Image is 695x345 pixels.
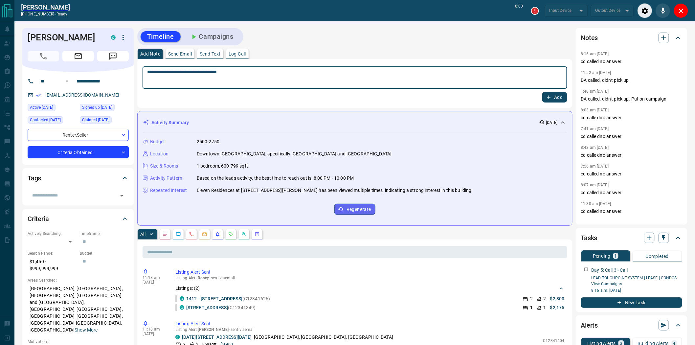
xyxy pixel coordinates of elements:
[581,230,682,246] div: Tasks
[28,32,101,43] h1: [PERSON_NAME]
[175,276,565,280] p: Listing Alert : - sent via email
[334,204,375,215] button: Regenerate
[186,304,256,311] p: (C12341349)
[143,332,166,336] p: [DATE]
[175,269,565,276] p: Listing Alert Sent
[189,232,194,237] svg: Calls
[198,327,229,332] span: [PERSON_NAME]
[229,52,246,56] p: Log Call
[117,191,126,200] button: Open
[656,3,670,18] div: Mute
[200,52,221,56] p: Send Text
[581,164,609,169] p: 7:56 am [DATE]
[28,104,77,113] div: Thu Jul 31 2025
[198,276,209,280] span: Roncy
[581,133,682,140] p: cd calle dno answer
[581,208,682,215] p: cd called no answer
[175,285,200,292] p: Listings: ( 2 )
[581,58,682,65] p: cd called no answer
[62,51,94,61] span: Email
[45,92,120,98] a: [EMAIL_ADDRESS][DOMAIN_NAME]
[186,296,242,301] a: 1412 - [STREET_ADDRESS]
[546,120,558,126] p: [DATE]
[140,232,146,237] p: All
[638,3,652,18] div: Audio Settings
[80,116,129,126] div: Tue Feb 18 2020
[581,183,609,187] p: 8:07 am [DATE]
[581,320,598,331] h2: Alerts
[28,214,49,224] h2: Criteria
[186,305,228,310] a: [STREET_ADDRESS]
[28,277,129,283] p: Areas Searched:
[581,220,609,225] p: 1:15 pm [DATE]
[75,327,98,333] button: Show More
[593,254,611,258] p: Pending
[581,89,609,94] p: 1:40 pm [DATE]
[56,12,68,16] span: ready
[150,175,182,182] p: Activity Pattern
[581,114,682,121] p: cd calle dno answer
[143,117,567,129] div: Activity Summary[DATE]
[530,295,533,302] p: 2
[581,297,682,308] button: New Task
[241,232,247,237] svg: Opportunities
[581,201,611,206] p: 11:30 am [DATE]
[581,126,609,131] p: 7:41 am [DATE]
[182,334,393,341] p: , [GEOGRAPHIC_DATA], [GEOGRAPHIC_DATA], [GEOGRAPHIC_DATA]
[581,70,611,75] p: 11:52 am [DATE]
[197,187,473,194] p: Eleven Residences at [STREET_ADDRESS][PERSON_NAME] has been viewed multiple times, indicating a s...
[530,304,533,311] p: 1
[151,119,189,126] p: Activity Summary
[592,267,628,274] p: Day 5: Call 3 - Call
[182,334,252,340] a: [DATE][STREET_ADDRESS][DATE]
[544,304,546,311] p: 1
[28,250,77,256] p: Search Range:
[28,283,129,335] p: [GEOGRAPHIC_DATA], [GEOGRAPHIC_DATA], [GEOGRAPHIC_DATA], [GEOGRAPHIC_DATA] and [GEOGRAPHIC_DATA],...
[80,104,129,113] div: Tue Feb 18 2020
[63,77,71,85] button: Open
[215,232,220,237] svg: Listing Alerts
[255,232,260,237] svg: Agent Actions
[515,3,523,18] p: 0:00
[197,138,219,145] p: 2500-2750
[36,93,41,98] svg: Email Verified
[150,187,187,194] p: Repeated Interest
[28,256,77,274] p: $1,450 - $999,999,999
[150,150,168,157] p: Location
[592,287,682,293] p: 8:16 a.m. [DATE]
[175,327,565,332] p: Listing Alert : - sent via email
[21,11,70,17] p: [PHONE_NUMBER] -
[581,317,682,333] div: Alerts
[28,339,129,345] p: Motivation:
[542,92,567,103] button: Add
[175,320,565,327] p: Listing Alert Sent
[550,304,565,311] p: $2,175
[186,295,270,302] p: (C12341626)
[180,305,184,310] div: condos.ca
[82,104,112,111] span: Signed up [DATE]
[175,335,180,339] div: condos.ca
[581,108,609,112] p: 8:03 am [DATE]
[581,77,682,84] p: DA called, didn't pick up
[143,275,166,280] p: 11:18 am
[97,51,129,61] span: Message
[28,211,129,227] div: Criteria
[28,173,41,183] h2: Tags
[143,327,166,332] p: 11:18 am
[80,250,129,256] p: Budget:
[28,129,129,141] div: Renter , Seller
[202,232,207,237] svg: Emails
[197,175,354,182] p: Based on the lead's activity, the best time to reach out is: 8:00 PM - 10:00 PM
[21,3,70,11] a: [PERSON_NAME]
[168,52,192,56] p: Send Email
[28,116,77,126] div: Tue Aug 12 2025
[183,31,240,42] button: Campaigns
[615,254,617,258] p: 1
[180,296,184,301] div: condos.ca
[581,52,609,56] p: 8:16 am [DATE]
[175,282,565,294] div: Listings: (2)
[581,152,682,159] p: cd calle dno answer
[150,163,178,170] p: Size & Rooms
[28,170,129,186] div: Tags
